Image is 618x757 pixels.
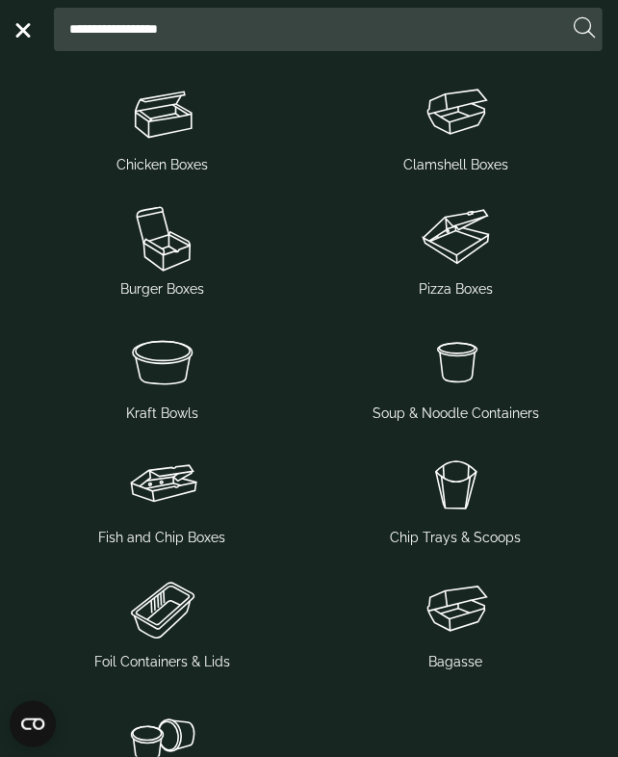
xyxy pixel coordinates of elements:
span: Soup & Noodle Containers [373,404,539,424]
a: Soup & Noodle Containers [317,319,595,428]
a: Fish and Chip Boxes [23,443,301,552]
img: Burger_box.svg [23,198,301,275]
img: Chicken_box-1.svg [23,74,301,151]
a: Chicken Boxes [23,70,301,179]
button: Open CMP widget [10,701,56,747]
img: Foil_container.svg [23,571,301,648]
a: Clamshell Boxes [317,70,595,179]
img: Clamshell_box.svg [317,571,595,648]
img: FishNchip_box.svg [23,447,301,524]
a: Pizza Boxes [317,195,595,303]
span: Fish and Chip Boxes [99,528,226,548]
img: Pizza_boxes.svg [317,198,595,275]
a: Bagasse [317,567,595,676]
span: Clamshell Boxes [403,155,508,175]
img: SoupNsalad_bowls.svg [23,323,301,400]
a: Foil Containers & Lids [23,567,301,676]
span: Burger Boxes [120,279,204,300]
img: SoupNoodle_container.svg [317,323,595,400]
span: Chicken Boxes [116,155,208,175]
img: Chip_tray.svg [317,447,595,524]
span: Pizza Boxes [419,279,493,300]
a: Kraft Bowls [23,319,301,428]
img: Clamshell_box.svg [317,74,595,151]
span: Kraft Bowls [126,404,198,424]
span: Bagasse [429,652,483,672]
a: Burger Boxes [23,195,301,303]
span: Chip Trays & Scoops [391,528,522,548]
a: Chip Trays & Scoops [317,443,595,552]
span: Foil Containers & Lids [94,652,230,672]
